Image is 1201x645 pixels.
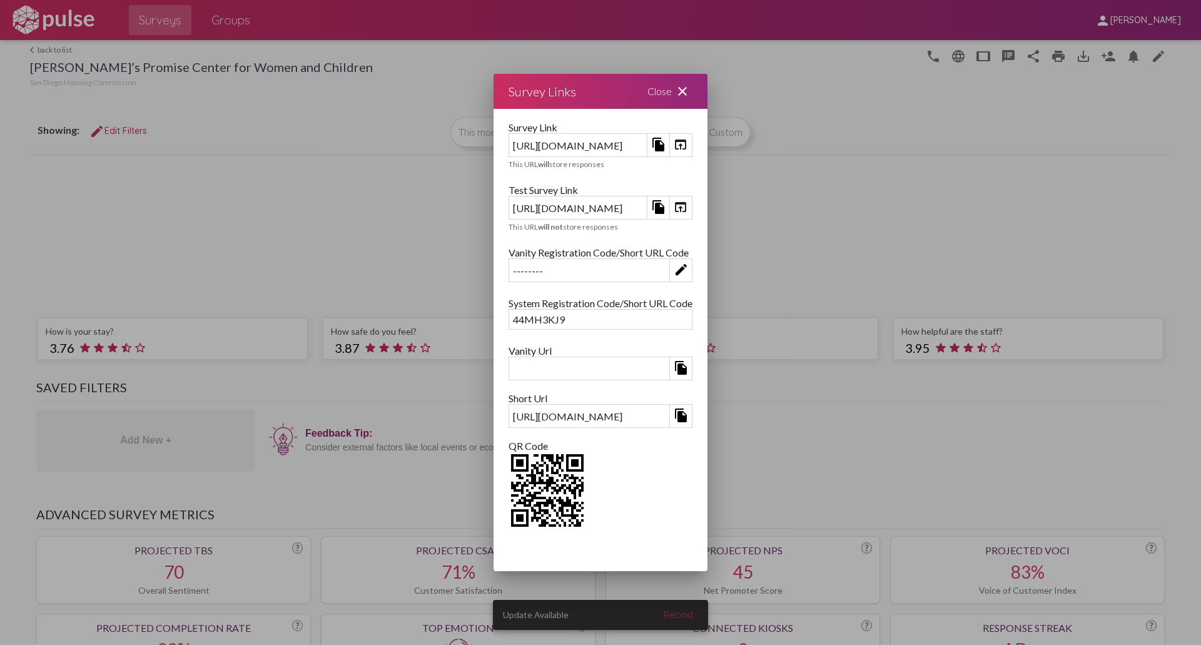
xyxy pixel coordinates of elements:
b: will not [538,222,563,231]
div: [URL][DOMAIN_NAME] [509,136,647,155]
div: Survey Links [509,81,576,101]
div: 44MH3KJ9 [509,310,692,329]
div: Survey Link [509,121,692,133]
b: will [538,160,549,169]
mat-icon: open_in_browser [673,200,688,215]
mat-icon: close [675,84,690,99]
div: Test Survey Link [509,184,692,196]
div: QR Code [509,440,692,452]
mat-icon: file_copy [674,408,689,423]
mat-icon: file_copy [674,360,689,375]
mat-icon: file_copy [651,200,666,215]
div: This URL store responses [509,222,692,231]
mat-icon: file_copy [651,137,666,152]
mat-icon: edit [674,262,689,277]
div: -------- [509,261,669,280]
div: System Registration Code/Short URL Code [509,297,692,309]
div: [URL][DOMAIN_NAME] [509,407,669,426]
div: Vanity Registration Code/Short URL Code [509,246,692,258]
div: Short Url [509,392,692,404]
div: Vanity Url [509,345,692,357]
div: This URL store responses [509,160,692,169]
div: Close [632,74,707,109]
img: 2Q== [509,452,586,529]
div: [URL][DOMAIN_NAME] [509,198,647,218]
mat-icon: open_in_browser [673,137,688,152]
